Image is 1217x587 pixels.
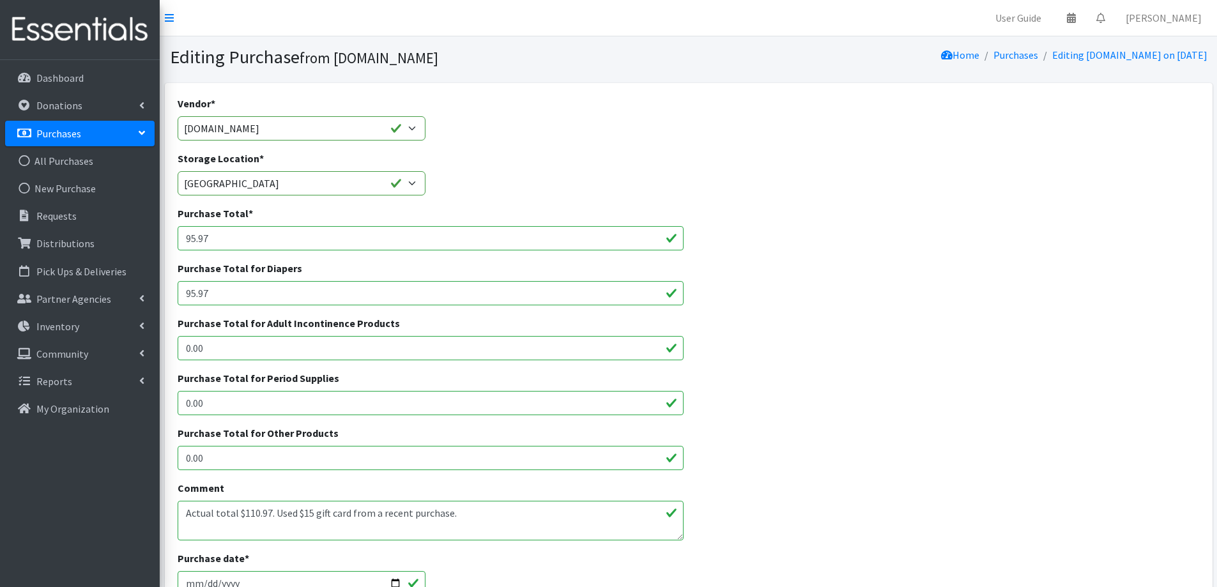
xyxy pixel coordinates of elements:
textarea: Actual total $110.97. Used $15 gift card from a recent purchase. [178,501,684,540]
a: Purchases [993,49,1038,61]
img: HumanEssentials [5,8,155,51]
a: Editing [DOMAIN_NAME] on [DATE] [1052,49,1207,61]
p: Donations [36,99,82,112]
a: Pick Ups & Deliveries [5,259,155,284]
a: Reports [5,369,155,394]
a: New Purchase [5,176,155,201]
a: Partner Agencies [5,286,155,312]
a: Home [941,49,979,61]
p: Inventory [36,320,79,333]
a: [PERSON_NAME] [1115,5,1212,31]
a: Community [5,341,155,367]
label: Purchase Total for Adult Incontinence Products [178,316,400,331]
label: Comment [178,480,224,496]
p: Partner Agencies [36,293,111,305]
a: User Guide [985,5,1052,31]
abbr: required [245,552,249,565]
label: Purchase Total for Other Products [178,425,339,441]
small: from [DOMAIN_NAME] [300,49,438,67]
a: All Purchases [5,148,155,174]
label: Purchase Total for Diapers [178,261,302,276]
label: Purchase Total [178,206,253,221]
h1: Editing Purchase [170,46,684,68]
a: Requests [5,203,155,229]
a: Distributions [5,231,155,256]
label: Storage Location [178,151,264,166]
a: Purchases [5,121,155,146]
p: Community [36,347,88,360]
a: Donations [5,93,155,118]
p: Pick Ups & Deliveries [36,265,126,278]
label: Vendor [178,96,215,111]
abbr: required [259,152,264,165]
label: Purchase Total for Period Supplies [178,370,339,386]
a: Dashboard [5,65,155,91]
abbr: required [211,97,215,110]
label: Purchase date [178,551,249,566]
p: Purchases [36,127,81,140]
p: My Organization [36,402,109,415]
abbr: required [249,207,253,220]
p: Reports [36,375,72,388]
p: Distributions [36,237,95,250]
p: Requests [36,210,77,222]
p: Dashboard [36,72,84,84]
a: My Organization [5,396,155,422]
a: Inventory [5,314,155,339]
